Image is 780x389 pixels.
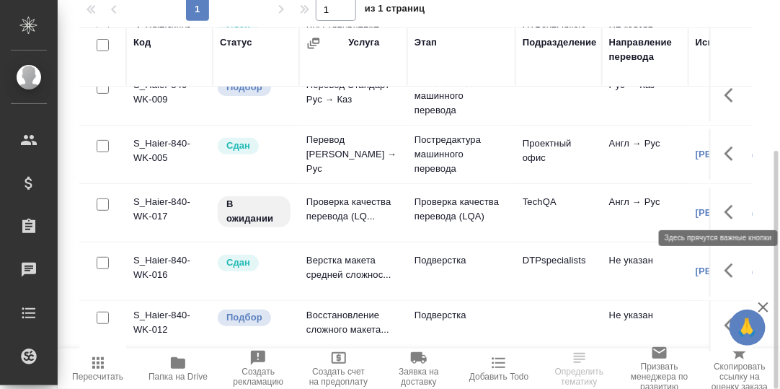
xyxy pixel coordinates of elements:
[387,367,450,387] span: Заявка на доставку
[415,195,508,224] p: Проверка качества перевода (LQA)
[415,253,508,268] p: Подверстка
[716,78,750,113] button: Здесь прячутся важные кнопки
[716,308,750,343] button: Здесь прячутся важные кнопки
[735,312,760,343] span: 🙏
[133,35,151,50] div: Код
[415,74,508,118] p: Постредактура машинного перевода
[700,349,780,389] button: Скопировать ссылку на оценку заказа
[216,195,292,229] div: Исполнитель назначен, приступать к работе пока рано
[218,349,298,389] button: Создать рекламацию
[515,188,602,238] td: TechQA
[138,349,218,389] button: Папка на Drive
[226,139,250,153] p: Сдан
[299,71,407,121] td: Перевод Стандарт Рус → Каз
[126,188,213,238] td: S_Haier-840-WK-017
[227,367,290,387] span: Создать рекламацию
[299,246,407,297] td: Верстка макета средней сложнос...
[216,78,292,97] div: Можно подбирать исполнителей
[602,129,688,180] td: Англ → Рус
[602,188,688,238] td: Англ → Рус
[126,301,213,351] td: S_Haier-840-WK-012
[469,372,528,382] span: Добавить Todo
[348,35,379,50] div: Услуга
[515,246,602,297] td: DTPspecialists
[523,35,597,50] div: Подразделение
[730,310,766,346] button: 🙏
[716,136,750,171] button: Здесь прячутся важные кнопки
[602,301,688,351] td: Не указан
[696,35,759,50] div: Исполнитель
[415,308,508,323] p: Подверстка
[716,253,750,288] button: Здесь прячутся важные кнопки
[216,253,292,273] div: Менеджер проверил работу исполнителя, передает ее на следующий этап
[602,71,688,121] td: Рус → Каз
[72,372,123,382] span: Пересчитать
[539,349,619,389] button: Определить тематику
[299,188,407,238] td: Проверка качества перевода (LQ...
[149,372,208,382] span: Папка на Drive
[226,310,262,325] p: Подбор
[226,80,262,95] p: Подбор
[415,35,437,50] div: Этап
[126,129,213,180] td: S_Haier-840-WK-005
[306,36,321,51] button: Сгруппировать
[216,308,292,328] div: Можно подбирать исполнителей
[548,367,611,387] span: Определить тематику
[307,367,370,387] span: Создать счет на предоплату
[459,349,539,389] button: Добавить Todo
[58,349,138,389] button: Пересчитать
[126,71,213,121] td: S_Haier-840-WK-009
[609,35,681,64] div: Направление перевода
[515,129,602,180] td: Проектный офис
[299,301,407,351] td: Восстановление сложного макета...
[226,255,250,270] p: Сдан
[696,149,776,159] a: [PERSON_NAME]
[299,126,407,183] td: Перевод [PERSON_NAME] → Рус
[298,349,378,389] button: Создать счет на предоплату
[226,197,282,226] p: В ожидании
[696,207,776,218] a: [PERSON_NAME]
[619,349,699,389] button: Призвать менеджера по развитию
[415,133,508,176] p: Постредактура машинного перевода
[126,246,213,297] td: S_Haier-840-WK-016
[378,349,458,389] button: Заявка на доставку
[220,35,252,50] div: Статус
[602,246,688,297] td: Не указан
[216,136,292,156] div: Менеджер проверил работу исполнителя, передает ее на следующий этап
[696,266,776,276] a: [PERSON_NAME]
